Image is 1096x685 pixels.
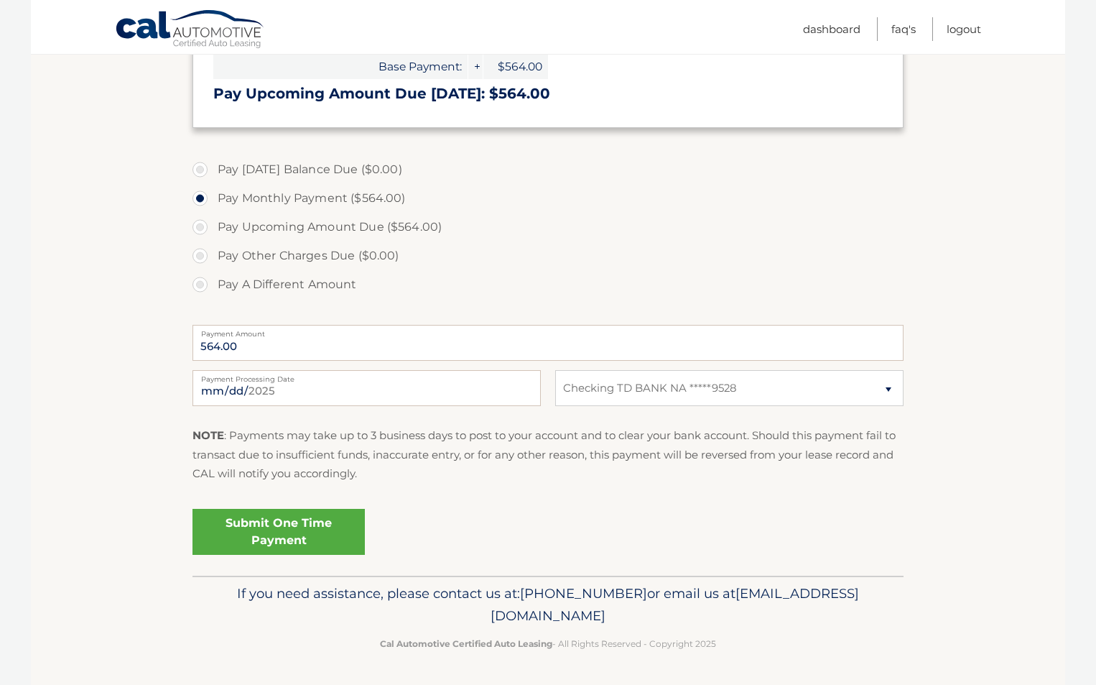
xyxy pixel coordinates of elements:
a: Logout [947,17,981,41]
span: [PHONE_NUMBER] [520,585,647,602]
p: - All Rights Reserved - Copyright 2025 [202,636,894,651]
label: Payment Amount [192,325,904,336]
label: Pay Other Charges Due ($0.00) [192,242,904,270]
span: Base Payment: [213,54,468,79]
a: Cal Automotive [115,9,266,51]
strong: NOTE [192,428,224,442]
strong: Cal Automotive Certified Auto Leasing [380,638,552,649]
h3: Pay Upcoming Amount Due [DATE]: $564.00 [213,85,883,103]
p: : Payments may take up to 3 business days to post to your account and to clear your bank account.... [192,426,904,483]
span: $564.00 [483,54,548,79]
label: Pay Upcoming Amount Due ($564.00) [192,213,904,242]
label: Pay Monthly Payment ($564.00) [192,184,904,213]
span: + [468,54,483,79]
label: Pay [DATE] Balance Due ($0.00) [192,155,904,184]
input: Payment Date [192,370,541,406]
input: Payment Amount [192,325,904,361]
label: Pay A Different Amount [192,270,904,299]
a: Submit One Time Payment [192,509,365,555]
a: FAQ's [891,17,916,41]
label: Payment Processing Date [192,370,541,382]
a: Dashboard [803,17,860,41]
p: If you need assistance, please contact us at: or email us at [202,582,894,628]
